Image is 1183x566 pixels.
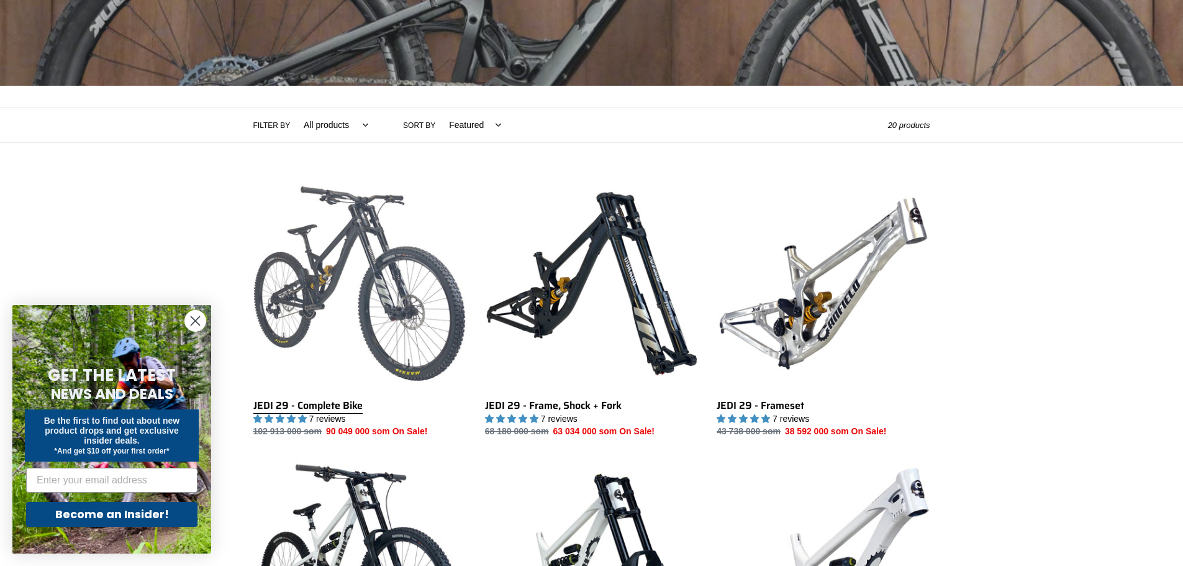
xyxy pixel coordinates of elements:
[403,120,435,131] label: Sort by
[48,364,176,386] span: GET THE LATEST
[26,468,197,493] input: Enter your email address
[44,416,180,445] span: Be the first to find out about new product drops and get exclusive insider deals.
[26,502,197,527] button: Become an Insider!
[51,384,173,404] span: NEWS AND DEALS
[888,121,930,130] span: 20 products
[184,310,206,332] button: Close dialog
[253,120,291,131] label: Filter by
[54,447,169,455] span: *And get $10 off your first order*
